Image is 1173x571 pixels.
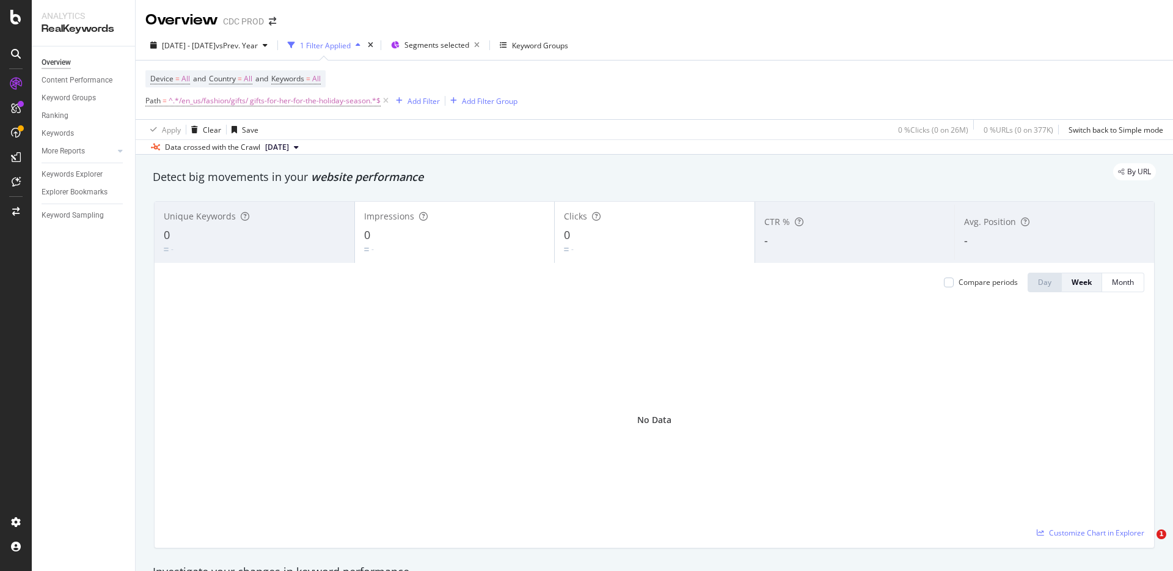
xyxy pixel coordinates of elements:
[371,244,374,254] div: -
[391,94,440,108] button: Add Filter
[984,125,1053,135] div: 0 % URLs ( 0 on 377K )
[571,244,574,254] div: -
[260,140,304,155] button: [DATE]
[42,186,126,199] a: Explorer Bookmarks
[242,125,258,135] div: Save
[1037,528,1144,538] a: Customize Chart in Explorer
[364,227,370,242] span: 0
[164,210,236,222] span: Unique Keywords
[1102,273,1144,292] button: Month
[223,15,264,28] div: CDC PROD
[145,10,218,31] div: Overview
[407,96,440,106] div: Add Filter
[42,168,126,181] a: Keywords Explorer
[386,35,484,55] button: Segments selected
[564,210,587,222] span: Clicks
[244,70,252,87] span: All
[255,73,268,84] span: and
[162,40,216,51] span: [DATE] - [DATE]
[145,95,161,106] span: Path
[564,227,570,242] span: 0
[959,277,1018,287] div: Compare periods
[1131,529,1161,559] iframe: Intercom live chat
[1113,163,1156,180] div: legacy label
[964,233,968,248] span: -
[42,145,114,158] a: More Reports
[150,73,174,84] span: Device
[300,40,351,51] div: 1 Filter Applied
[42,109,68,122] div: Ranking
[181,70,190,87] span: All
[165,142,260,153] div: Data crossed with the Crawl
[193,73,206,84] span: and
[364,248,369,251] img: Equal
[145,35,272,55] button: [DATE] - [DATE]vsPrev. Year
[42,22,125,36] div: RealKeywords
[164,227,170,242] span: 0
[365,39,376,51] div: times
[209,73,236,84] span: Country
[271,73,304,84] span: Keywords
[764,233,768,248] span: -
[1072,277,1092,287] div: Week
[42,74,112,87] div: Content Performance
[764,216,790,227] span: CTR %
[637,414,671,426] div: No Data
[42,168,103,181] div: Keywords Explorer
[462,96,517,106] div: Add Filter Group
[175,73,180,84] span: =
[42,127,74,140] div: Keywords
[42,209,104,222] div: Keyword Sampling
[42,56,126,69] a: Overview
[283,35,365,55] button: 1 Filter Applied
[404,40,469,50] span: Segments selected
[964,216,1016,227] span: Avg. Position
[1127,168,1151,175] span: By URL
[1157,529,1166,539] span: 1
[163,95,167,106] span: =
[42,56,71,69] div: Overview
[238,73,242,84] span: =
[898,125,968,135] div: 0 % Clicks ( 0 on 26M )
[1069,125,1163,135] div: Switch back to Simple mode
[312,70,321,87] span: All
[1028,273,1062,292] button: Day
[42,127,126,140] a: Keywords
[171,244,174,254] div: -
[42,145,85,158] div: More Reports
[306,73,310,84] span: =
[169,92,381,109] span: ^.*/en_us/fashion/gifts/ gifts-for-her-for-the-holiday-season.*$
[269,17,276,26] div: arrow-right-arrow-left
[1062,273,1102,292] button: Week
[203,125,221,135] div: Clear
[1064,120,1163,139] button: Switch back to Simple mode
[495,35,573,55] button: Keyword Groups
[145,120,181,139] button: Apply
[512,40,568,51] div: Keyword Groups
[1049,528,1144,538] span: Customize Chart in Explorer
[42,74,126,87] a: Content Performance
[164,248,169,251] img: Equal
[216,40,258,51] span: vs Prev. Year
[42,92,126,105] a: Keyword Groups
[1038,277,1051,287] div: Day
[162,125,181,135] div: Apply
[564,248,569,251] img: Equal
[445,94,517,108] button: Add Filter Group
[42,186,108,199] div: Explorer Bookmarks
[1112,277,1134,287] div: Month
[42,109,126,122] a: Ranking
[42,209,126,222] a: Keyword Sampling
[186,120,221,139] button: Clear
[364,210,414,222] span: Impressions
[42,10,125,22] div: Analytics
[227,120,258,139] button: Save
[265,142,289,153] span: 2025 Jan. 29th
[42,92,96,105] div: Keyword Groups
